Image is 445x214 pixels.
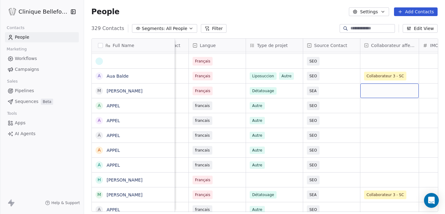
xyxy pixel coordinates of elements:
[250,72,277,80] span: Liposuccion
[250,147,265,154] span: Autre
[107,74,129,79] a: Aua Balde
[279,72,294,80] span: Autre
[309,207,317,213] span: SEO
[250,102,265,109] span: Autre
[250,191,277,199] span: Détatouage
[5,86,79,96] a: Pipelines
[309,177,317,183] span: SEO
[107,103,120,108] a: APPEL
[309,58,317,64] span: SEO
[360,39,419,52] div: Collaborateur affecté
[367,192,404,198] span: Collaborateur 3 - SC
[98,102,101,109] div: A
[309,132,317,139] span: SEO
[195,132,210,139] span: francais
[246,39,303,52] div: Type de projet
[314,42,347,49] span: Source Contact
[4,77,20,86] span: Sales
[92,39,175,52] div: Full Name
[309,118,317,124] span: SEO
[142,25,165,32] span: Segments:
[309,103,317,109] span: SEO
[195,103,210,109] span: francais
[309,147,317,153] span: SEO
[250,132,265,139] span: Autre
[97,191,101,198] div: M
[98,162,101,168] div: A
[309,192,316,198] span: SEA
[4,109,19,118] span: Tools
[107,148,120,153] a: APPEL
[15,98,38,105] span: Sequences
[15,120,26,126] span: Apps
[200,42,216,49] span: Langue
[98,147,101,153] div: A
[5,96,79,107] a: SequencesBeta
[9,8,16,15] img: Logo_Bellefontaine_Black.png
[5,64,79,75] a: Campaigns
[195,88,210,94] span: Français
[97,88,101,94] div: M
[195,192,210,198] span: Français
[45,200,80,205] a: Help & Support
[97,177,101,183] div: H
[195,177,210,183] span: Français
[15,66,39,73] span: Campaigns
[424,193,439,208] div: Open Intercom Messenger
[113,42,134,49] span: Full Name
[5,53,79,64] a: Workflows
[195,58,210,64] span: Français
[195,118,210,124] span: francais
[367,73,404,79] span: Collaborateur 3 - SC
[98,132,101,139] div: A
[15,34,29,41] span: People
[51,200,80,205] span: Help & Support
[195,73,210,79] span: Français
[107,88,142,93] a: [PERSON_NAME]
[91,25,124,32] span: 329 Contacts
[195,147,210,153] span: francais
[98,73,101,79] div: A
[5,129,79,139] a: AI Agents
[107,133,120,138] a: APPEL
[5,118,79,128] a: Apps
[107,118,120,123] a: APPEL
[250,206,265,213] span: Autre
[309,162,317,168] span: SEO
[98,206,101,213] div: A
[430,42,438,49] span: IMC
[91,7,120,16] span: People
[250,161,265,169] span: Autre
[250,87,277,95] span: Détatouage
[4,45,29,54] span: Marketing
[92,52,175,212] div: grid
[201,24,227,33] button: Filter
[7,6,66,17] button: Clinique Bellefontaine
[257,42,288,49] span: Type de projet
[19,8,69,16] span: Clinique Bellefontaine
[394,7,438,16] button: Add Contacts
[5,32,79,42] a: People
[15,55,37,62] span: Workflows
[309,88,316,94] span: SEA
[303,39,360,52] div: Source Contact
[107,207,120,212] a: APPEL
[15,88,34,94] span: Pipelines
[195,162,210,168] span: francais
[195,207,210,213] span: francais
[250,117,265,124] span: Autre
[349,7,389,16] button: Settings
[309,73,317,79] span: SEO
[371,42,415,49] span: Collaborateur affecté
[166,25,187,32] span: All People
[98,117,101,124] div: A
[107,178,142,182] a: [PERSON_NAME]
[41,99,53,105] span: Beta
[403,24,438,33] button: Edit View
[189,39,246,52] div: Langue
[4,23,27,32] span: Contacts
[107,163,120,168] a: APPEL
[15,131,36,137] span: AI Agents
[107,192,142,197] a: [PERSON_NAME]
